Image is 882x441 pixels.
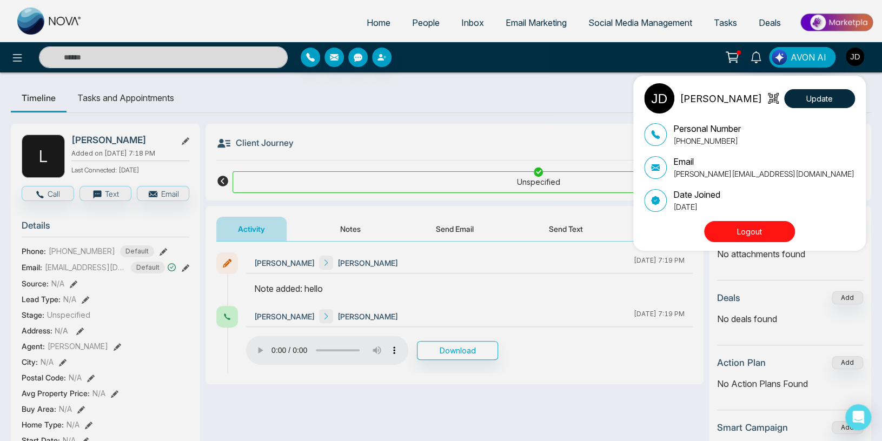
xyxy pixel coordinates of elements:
p: Date Joined [673,188,720,201]
p: [DATE] [673,201,720,212]
p: Personal Number [673,122,741,135]
p: Email [673,155,854,168]
p: [PERSON_NAME][EMAIL_ADDRESS][DOMAIN_NAME] [673,168,854,179]
div: Open Intercom Messenger [845,404,871,430]
p: [PERSON_NAME] [680,91,762,106]
p: [PHONE_NUMBER] [673,135,741,146]
button: Logout [704,221,795,242]
button: Update [784,89,855,108]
